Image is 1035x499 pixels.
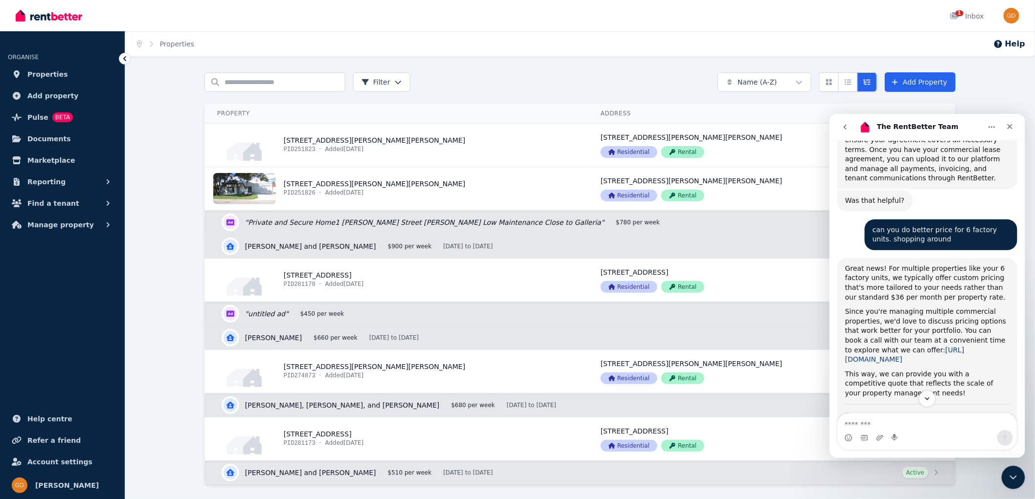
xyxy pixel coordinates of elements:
[830,114,1025,458] iframe: Intercom live chat
[206,211,956,234] a: Edit listing: Private and Secure Home1 Donna Street MORLEY Low Maintenance Close to Galleria
[8,54,39,61] span: ORGANISE
[16,82,75,92] div: Was that helpful?
[16,193,180,251] div: Since you're managing multiple commercial properties, we'd love to discuss pricing options that w...
[27,90,79,102] span: Add property
[885,72,956,92] a: Add Property
[1002,466,1025,489] iframe: Intercom live chat
[819,72,839,92] button: Card view
[589,104,878,124] th: Address
[993,38,1025,50] button: Help
[52,112,73,122] span: BETA
[205,167,589,210] a: View details for 1 Donna Street, Morley
[205,350,589,393] a: View details for 12 Fitzgerald Road, Morley
[206,461,956,484] a: View details for Declan Storebaug and Connal Anderson
[27,434,81,446] span: Refer a friend
[8,300,187,316] textarea: Message…
[8,194,117,213] button: Find a tenant
[718,72,811,92] button: Name (A-Z)
[205,104,589,124] th: Property
[16,8,82,23] img: RentBetter
[27,176,66,188] span: Reporting
[956,10,964,16] span: 1
[589,350,878,393] a: View details for 12 Fitzgerald Road, Morley
[8,452,117,472] a: Account settings
[589,167,878,210] a: View details for 1 Donna Street, Morley
[160,40,195,48] a: Properties
[589,259,878,302] a: View details for 8A Orrong Place, Kewdale
[16,256,180,284] div: This way, we can provide you with a competitive quote that reflects the scale of your property ma...
[206,393,956,417] a: View details for steven godwin, Dale Robinson, and Fiorella Cardena
[125,31,206,57] nav: Breadcrumb
[27,111,48,123] span: Pulse
[1004,8,1019,23] img: Gizella D'Alesio
[589,124,878,167] a: View details for 1 Donna Street, Morley
[205,259,589,302] a: View details for 8A Orrong Place, Kewdale
[206,235,956,258] a: View details for Nicky Carter and Aisling Winterbotham
[857,72,877,92] button: Expanded list view
[819,72,877,92] div: View options
[27,456,92,468] span: Account settings
[90,277,106,293] button: Scroll to bottom
[8,76,83,98] div: Was that helpful?
[27,219,94,231] span: Manage property
[62,320,70,328] button: Start recording
[950,11,984,21] div: Inbox
[738,77,777,87] span: Name (A-Z)
[8,151,117,170] a: Marketplace
[15,320,23,328] button: Emoji picker
[8,108,117,127] a: PulseBETA
[46,320,54,328] button: Upload attachment
[205,124,589,167] a: View details for 1 Donna Street, Morley
[8,76,188,106] div: The RentBetter Team says…
[8,65,117,84] a: Properties
[361,77,390,87] span: Filter
[8,106,188,144] div: Gizella says…
[27,133,71,145] span: Documents
[8,431,117,450] a: Refer a friend
[8,172,117,192] button: Reporting
[8,129,117,149] a: Documents
[16,150,180,188] div: Great news! For multiple properties like your 6 factory units, we typically offer custom pricing ...
[27,197,79,209] span: Find a tenant
[27,154,75,166] span: Marketplace
[206,302,956,325] a: Edit listing:
[12,477,27,493] img: Gizella D'Alesio
[27,413,72,425] span: Help centre
[8,409,117,429] a: Help centre
[206,326,956,349] a: View details for Abdus Salam
[16,297,180,307] h3: Source
[31,320,39,328] button: Gif picker
[27,68,68,80] span: Properties
[205,417,589,460] a: View details for 131 President Street, Kewdale
[838,72,858,92] button: Compact list view
[589,417,878,460] a: View details for 131 President Street, Kewdale
[8,144,188,326] div: The RentBetter Team says…
[8,86,117,106] a: Add property
[35,106,188,136] div: can you do better price for 6 factory units. shopping around
[168,316,183,332] button: Send a message…
[43,111,180,130] div: can you do better price for 6 factory units. shopping around
[353,72,410,92] button: Filter
[8,215,117,235] button: Manage property
[8,144,188,325] div: Great news! For multiple properties like your 6 factory units, we typically offer custom pricing ...
[35,479,99,491] span: [PERSON_NAME]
